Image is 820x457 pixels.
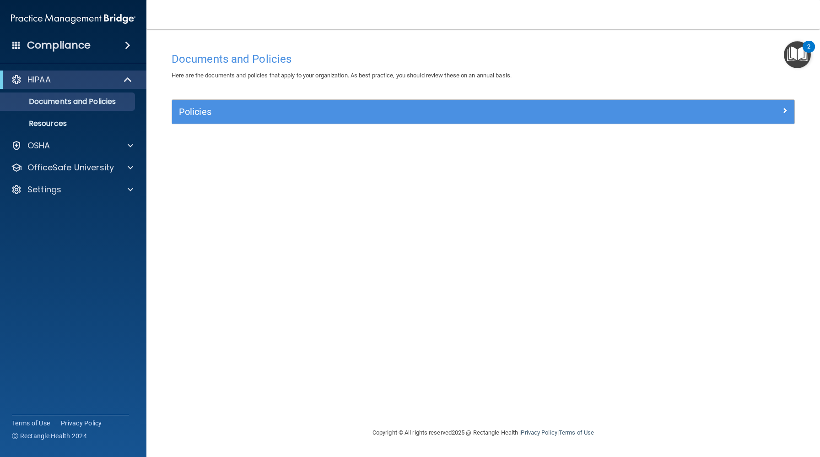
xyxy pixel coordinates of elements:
a: HIPAA [11,74,133,85]
p: OSHA [27,140,50,151]
span: Here are the documents and policies that apply to your organization. As best practice, you should... [172,72,512,79]
a: Policies [179,104,788,119]
h4: Compliance [27,39,91,52]
a: Terms of Use [559,429,594,436]
h4: Documents and Policies [172,53,795,65]
p: Settings [27,184,61,195]
a: Privacy Policy [61,419,102,428]
a: Privacy Policy [521,429,557,436]
div: 2 [807,47,810,59]
a: OfficeSafe University [11,162,133,173]
p: HIPAA [27,74,51,85]
div: Copyright © All rights reserved 2025 @ Rectangle Health | | [316,418,650,447]
a: Settings [11,184,133,195]
p: Resources [6,119,131,128]
p: OfficeSafe University [27,162,114,173]
button: Open Resource Center, 2 new notifications [784,41,811,68]
a: OSHA [11,140,133,151]
h5: Policies [179,107,632,117]
span: Ⓒ Rectangle Health 2024 [12,431,87,441]
a: Terms of Use [12,419,50,428]
iframe: Drift Widget Chat Controller [662,392,809,429]
p: Documents and Policies [6,97,131,106]
img: PMB logo [11,10,135,28]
